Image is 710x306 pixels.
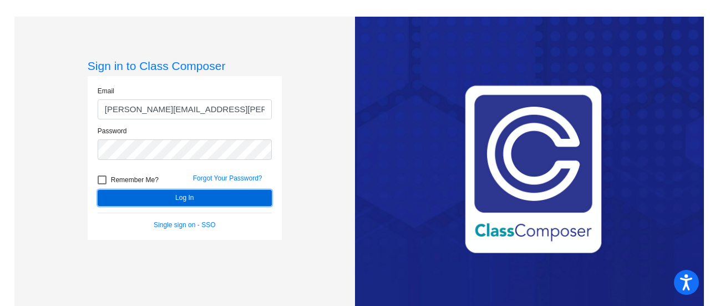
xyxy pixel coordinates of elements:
span: Remember Me? [111,173,159,187]
label: Password [98,126,127,136]
a: Single sign on - SSO [154,221,215,229]
a: Forgot Your Password? [193,174,262,182]
button: Log In [98,190,272,206]
h3: Sign in to Class Composer [88,59,282,73]
label: Email [98,86,114,96]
